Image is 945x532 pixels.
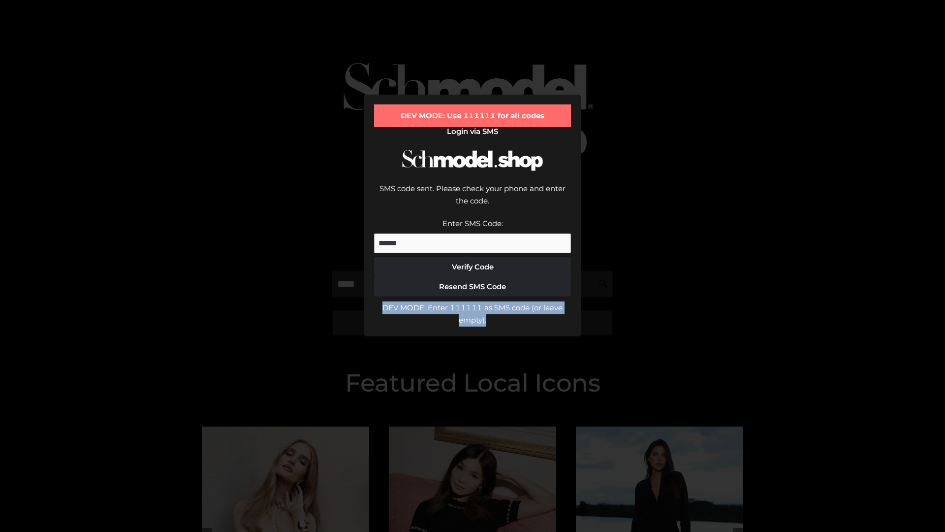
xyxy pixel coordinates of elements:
h2: Login via SMS [374,127,571,136]
button: Verify Code [374,257,571,277]
img: Schmodel Logo [399,141,546,180]
button: Resend SMS Code [374,277,571,297]
div: DEV MODE: Enter 111111 as SMS code (or leave empty). [374,301,571,327]
label: Enter SMS Code: [442,219,503,228]
div: DEV MODE: Use 111111 for all codes [374,104,571,127]
div: SMS code sent. Please check your phone and enter the code. [374,182,571,217]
